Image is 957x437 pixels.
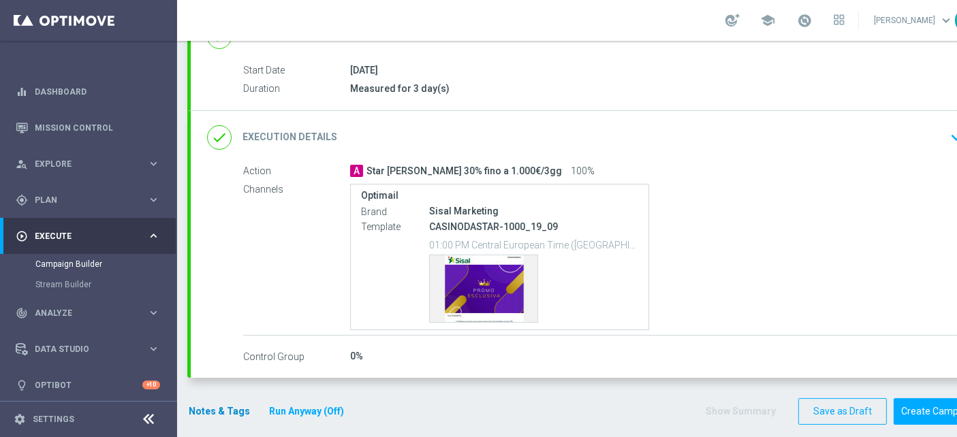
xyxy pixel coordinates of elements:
i: keyboard_arrow_right [147,229,160,242]
a: Dashboard [35,74,160,110]
a: Mission Control [35,110,160,146]
span: A [350,165,363,177]
button: Run Anyway (Off) [268,403,345,420]
button: play_circle_outline Execute keyboard_arrow_right [15,231,161,242]
span: 100% [571,165,595,178]
label: Action [243,165,350,178]
i: settings [14,413,26,425]
i: lightbulb [16,379,28,391]
div: Plan [16,194,147,206]
p: 01:00 PM Central European Time (Berlin) (UTC +02:00) [429,238,638,251]
span: keyboard_arrow_down [939,13,954,28]
div: Campaign Builder [35,254,176,274]
div: Data Studio [16,343,147,355]
label: Start Date [243,65,350,77]
button: gps_fixed Plan keyboard_arrow_right [15,195,161,206]
div: Explore [16,158,147,170]
button: lightbulb Optibot +10 [15,380,161,391]
button: person_search Explore keyboard_arrow_right [15,159,161,169]
div: Stream Builder [35,274,176,295]
div: Analyze [16,307,147,319]
button: Save as Draft [798,398,887,425]
button: equalizer Dashboard [15,86,161,97]
i: keyboard_arrow_right [147,306,160,319]
label: Template [361,221,429,233]
h2: Execution Details [242,131,337,144]
i: equalizer [16,86,28,98]
a: Campaign Builder [35,259,142,270]
div: Dashboard [16,74,160,110]
button: track_changes Analyze keyboard_arrow_right [15,308,161,319]
span: school [760,13,775,28]
div: Mission Control [16,110,160,146]
i: play_circle_outline [16,230,28,242]
span: Explore [35,160,147,168]
div: Optibot [16,367,160,403]
a: Settings [33,415,74,423]
span: Execute [35,232,147,240]
div: +10 [142,381,160,389]
i: keyboard_arrow_right [147,342,160,355]
a: Optibot [35,367,142,403]
span: Data Studio [35,345,147,353]
label: Duration [243,83,350,95]
i: gps_fixed [16,194,28,206]
i: person_search [16,158,28,170]
div: Sisal Marketing [429,204,638,218]
i: keyboard_arrow_right [147,157,160,170]
button: Data Studio keyboard_arrow_right [15,344,161,355]
button: Notes & Tags [187,403,251,420]
button: Mission Control [15,123,161,133]
div: Execute [16,230,147,242]
a: Stream Builder [35,279,142,290]
i: keyboard_arrow_right [147,193,160,206]
a: [PERSON_NAME]keyboard_arrow_down [873,10,955,31]
i: done [207,125,232,150]
span: Star [PERSON_NAME] 30% fino a 1.000€/3gg [366,165,562,178]
span: Analyze [35,309,147,317]
label: Control Group [243,351,350,363]
i: track_changes [16,307,28,319]
label: Brand [361,206,429,218]
p: CASINODASTAR-1000_19_09 [429,221,638,233]
span: Plan [35,196,147,204]
label: Channels [243,184,350,196]
label: Optimail [361,190,638,201]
